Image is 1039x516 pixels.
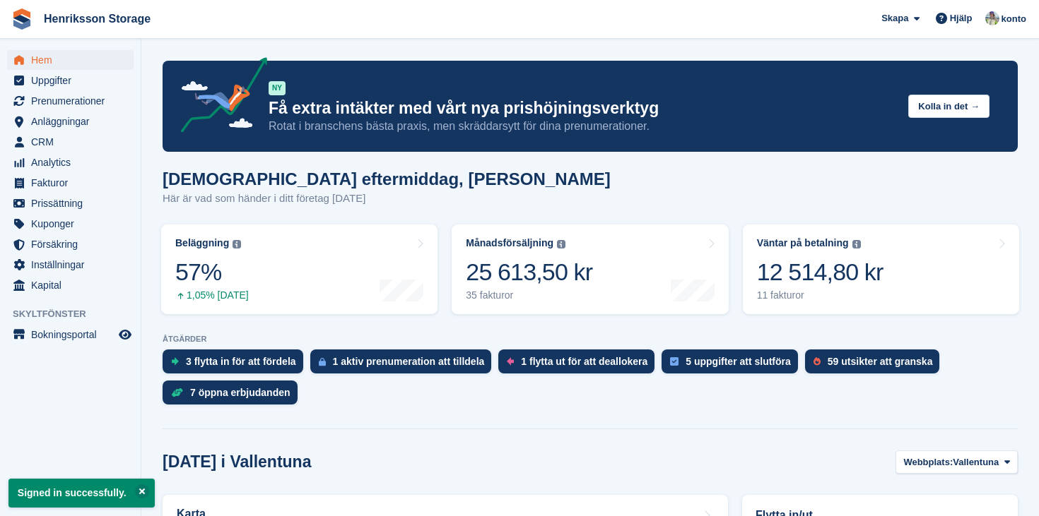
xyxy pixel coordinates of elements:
h1: [DEMOGRAPHIC_DATA] eftermiddag, [PERSON_NAME] [163,169,611,188]
span: Vallentuna [953,455,999,469]
div: 59 utsikter att granska [828,356,933,367]
a: menu [7,152,134,172]
div: 3 flytta in för att fördela [186,356,296,367]
img: Daniel Axberg [985,11,999,25]
div: 25 613,50 kr [466,258,592,287]
div: 1 flytta ut för att deallokera [521,356,647,367]
span: Försäkring [31,234,116,254]
div: Väntar på betalning [757,237,849,249]
span: Webbplats: [903,455,953,469]
a: 1 aktiv prenumeration att tilldela [310,349,499,380]
a: 7 öppna erbjudanden [163,380,305,412]
a: menu [7,50,134,70]
span: Skyltfönster [13,307,141,321]
img: move_ins_to_allocate_icon-fdf77a2bb77ea45bf5b3d319d69a93e2d87916cf1d5bf7949dd705db3b84f3ca.svg [171,357,179,366]
a: menu [7,193,134,213]
p: ÅTGÄRDER [163,335,1018,344]
a: menu [7,173,134,193]
span: CRM [31,132,116,152]
div: Månadsförsäljning [466,237,553,249]
p: Här är vad som händer i ditt företag [DATE] [163,191,611,207]
span: Bokningsportal [31,325,116,344]
div: 1 aktiv prenumeration att tilldela [333,356,485,367]
a: menu [7,112,134,131]
a: meny [7,325,134,344]
a: menu [7,234,134,254]
button: Kolla in det → [908,95,990,118]
div: 57% [175,258,249,287]
span: Prenumerationer [31,91,116,111]
a: 59 utsikter att granska [805,349,947,380]
div: 35 fakturor [466,289,592,301]
img: icon-info-grey-7440780725fd019a000dd9b08b2336e03edf1995a4989e88bcd33f0948082b44.svg [557,240,565,248]
a: Förhandsgranska butik [117,326,134,343]
a: Månadsförsäljning 25 613,50 kr 35 fakturor [452,224,728,314]
a: 3 flytta in för att fördela [163,349,310,380]
span: Uppgifter [31,71,116,90]
img: stora-icon-8386f47178a22dfd0bd8f6a31ec36ba5ce8667c1dd55bd0f319d3a0aa187defe.svg [11,8,33,30]
span: Kuponger [31,214,116,234]
div: 11 fakturor [757,289,884,301]
a: menu [7,214,134,234]
div: 1,05% [DATE] [175,289,249,301]
img: task-75834270c22a3079a89374b754ae025e5fb1db73e45f91037f5363f120a921f8.svg [670,357,679,366]
span: Skapa [881,11,908,25]
a: menu [7,255,134,275]
span: Fakturor [31,173,116,193]
div: 12 514,80 kr [757,258,884,287]
img: prospect-51fa495bee0391a8d652442698ab0144808aea92771e9ea1ae160a38d050c398.svg [814,357,821,366]
a: 1 flytta ut för att deallokera [498,349,662,380]
a: Väntar på betalning 12 514,80 kr 11 fakturor [743,224,1019,314]
div: Beläggning [175,237,229,249]
a: menu [7,132,134,152]
span: Inställningar [31,255,116,275]
a: menu [7,71,134,90]
h2: [DATE] i Vallentuna [163,452,311,472]
span: konto [1002,12,1026,26]
a: menu [7,275,134,295]
div: 7 öppna erbjudanden [190,387,290,398]
div: 5 uppgifter att slutföra [686,356,791,367]
span: Prissättning [31,193,116,213]
div: NY [269,81,286,95]
span: Anläggningar [31,112,116,131]
p: Få extra intäkter med vårt nya prishöjningsverktyg [269,98,897,119]
img: icon-info-grey-7440780725fd019a000dd9b08b2336e03edf1995a4989e88bcd33f0948082b44.svg [852,240,861,248]
span: Hem [31,50,116,70]
span: Kapital [31,275,116,295]
a: 5 uppgifter att slutföra [662,349,805,380]
img: price-adjustments-announcement-icon-8257ccfd72463d97f412b2fc003d46551f7dbcb40ab6d574587a9cd5c0d94... [169,57,268,138]
img: active_subscription_to_allocate_icon-d502201f5373d7db506a760aba3b589e785aa758c864c3986d89f69b8ff3... [319,357,326,366]
span: Hjälp [950,11,973,25]
img: icon-info-grey-7440780725fd019a000dd9b08b2336e03edf1995a4989e88bcd33f0948082b44.svg [233,240,241,248]
img: move_outs_to_deallocate_icon-f764333ba52eb49d3ac5e1228854f67142a1ed5810a6f6cc68b1a99e826820c5.svg [507,357,514,366]
a: Beläggning 57% 1,05% [DATE] [161,224,438,314]
button: Webbplats: Vallentuna [896,450,1018,474]
p: Rotat i branschens bästa praxis, men skräddarsytt för dina prenumerationer. [269,119,897,134]
a: Henriksson Storage [38,7,156,30]
p: Signed in successfully. [8,479,155,508]
a: menu [7,91,134,111]
img: deal-1b604bf984904fb50ccaf53a9ad4b4a5d6e5aea283cecdc64d6e3604feb123c2.svg [171,388,183,397]
span: Analytics [31,152,116,172]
